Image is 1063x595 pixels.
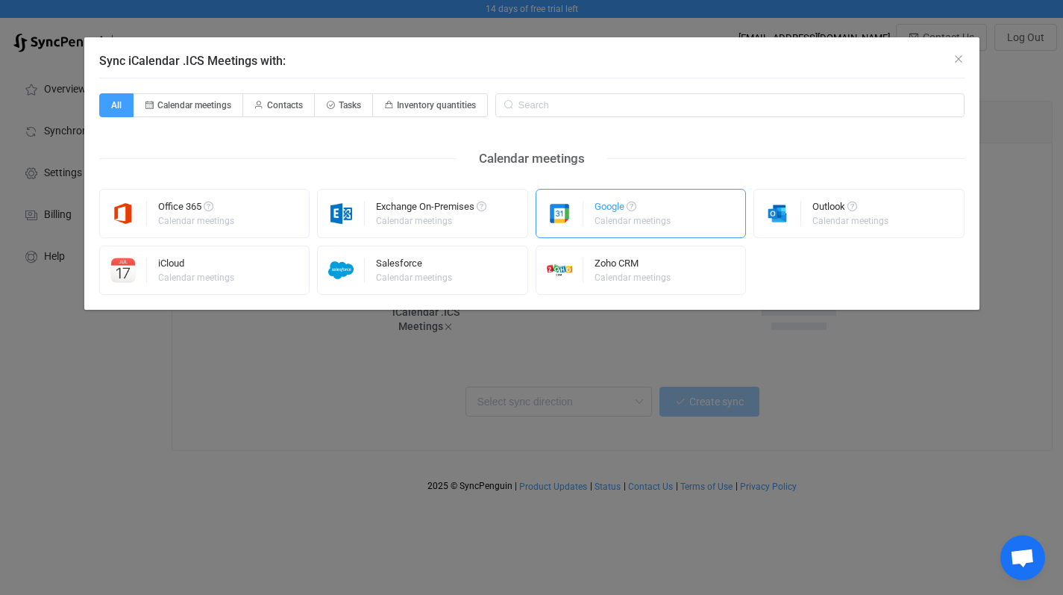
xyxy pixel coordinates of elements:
[100,258,147,283] img: icloud-calendar.png
[754,201,801,226] img: outlook.png
[457,147,607,170] div: Calendar meetings
[495,93,965,117] input: Search
[376,273,452,282] div: Calendar meetings
[99,54,286,68] span: Sync iCalendar .ICS Meetings with:
[595,216,671,225] div: Calendar meetings
[595,202,673,216] div: Google
[158,273,234,282] div: Calendar meetings
[812,216,888,225] div: Calendar meetings
[595,273,671,282] div: Calendar meetings
[158,258,236,273] div: iCloud
[376,202,486,216] div: Exchange On-Premises
[595,258,673,273] div: Zoho CRM
[84,37,979,310] div: Sync iCalendar .ICS Meetings with:
[100,201,147,226] img: microsoft365.png
[812,202,891,216] div: Outlook
[1000,535,1045,580] div: Open chat
[318,258,365,283] img: salesforce.png
[536,258,583,283] img: zoho-crm.png
[536,201,583,226] img: google.png
[953,52,965,66] button: Close
[376,258,454,273] div: Salesforce
[158,216,234,225] div: Calendar meetings
[318,201,365,226] img: exchange.png
[376,216,484,225] div: Calendar meetings
[158,202,236,216] div: Office 365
